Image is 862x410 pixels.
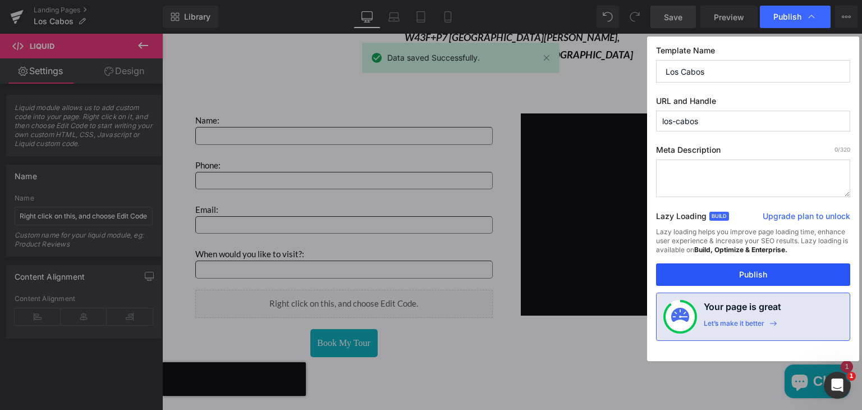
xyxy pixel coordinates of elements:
[656,96,850,111] label: URL and Handle
[709,212,729,221] span: Build
[656,145,850,160] label: Meta Description
[229,15,471,27] i: [GEOGRAPHIC_DATA][US_STATE], [GEOGRAPHIC_DATA]
[763,211,850,226] a: Upgrade plan to unlock
[704,300,781,319] h4: Your page is great
[835,146,850,153] span: /320
[33,200,331,227] p: When would you like to visit?:
[671,308,689,326] img: onboarding-status.svg
[773,12,801,22] span: Publish
[824,372,851,399] iframe: Intercom live chat
[619,331,691,367] inbox-online-store-chat: Shopify online store chat
[656,263,850,286] button: Publish
[148,295,215,324] button: Book My Tour
[656,227,850,263] div: Lazy loading helps you improve page loading time, enhance user experience & increase your SEO res...
[847,372,856,381] span: 1
[656,209,707,227] label: Lazy Loading
[656,45,850,60] label: Template Name
[33,111,331,138] p: Phone:
[33,80,331,93] p: Name:
[33,156,331,183] p: Email:
[704,319,764,334] div: Let’s make it better
[835,146,838,153] span: 0
[694,245,787,254] strong: Build, Optimize & Enterprise.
